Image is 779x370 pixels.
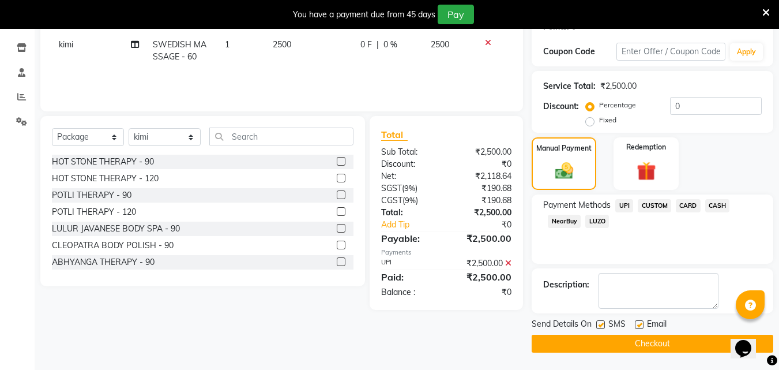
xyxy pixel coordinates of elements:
div: Total: [372,207,446,219]
div: Service Total: [543,80,596,92]
img: _gift.svg [631,159,662,183]
div: ₹0 [446,286,520,298]
div: POTLI THERAPY - 120 [52,206,136,218]
img: _cash.svg [550,160,579,181]
span: 2500 [273,39,291,50]
div: Coupon Code [543,46,616,58]
span: Total [381,129,408,141]
span: Payment Methods [543,199,611,211]
label: Redemption [626,142,666,152]
button: Checkout [532,335,773,353]
label: Percentage [599,100,636,110]
span: kimi [59,39,73,50]
span: SGST [381,183,402,193]
div: UPI [372,257,446,270]
div: Sub Total: [372,146,446,158]
div: Discount: [372,158,446,170]
span: | [377,39,379,51]
input: Search [209,128,353,145]
div: CLEOPATRA BODY POLISH - 90 [52,240,174,252]
div: Description: [543,279,589,291]
div: ₹0 [446,158,520,170]
div: Paid: [372,270,446,284]
a: Add Tip [372,219,458,231]
span: NearBuy [548,215,581,228]
span: CARD [676,199,701,212]
span: 2500 [431,39,449,50]
span: CASH [705,199,730,212]
div: ₹2,500.00 [600,80,637,92]
div: ( ) [372,182,446,195]
div: ( ) [372,195,446,207]
div: Net: [372,170,446,182]
div: ₹190.68 [446,195,520,207]
div: Discount: [543,100,579,113]
button: Apply [730,43,763,61]
div: ₹2,500.00 [446,146,520,158]
span: 9% [404,184,415,193]
div: ₹2,118.64 [446,170,520,182]
span: SWEDISH MASSAGE - 60 [153,39,206,62]
span: 0 % [383,39,397,51]
div: You have a payment due from 45 days [293,9,435,21]
span: CUSTOM [638,199,671,212]
div: HOT STONE THERAPY - 120 [52,173,159,185]
div: ₹190.68 [446,182,520,195]
span: Send Details On [532,318,592,332]
div: Payments [381,248,511,257]
span: 0 F [360,39,372,51]
div: ₹2,500.00 [446,270,520,284]
div: ₹2,500.00 [446,257,520,270]
button: Pay [438,5,474,24]
div: LULUR JAVANESE BODY SPA - 90 [52,223,180,235]
div: POTLI THERAPY - 90 [52,189,131,201]
label: Manual Payment [536,143,592,154]
div: Balance : [372,286,446,298]
div: ₹2,500.00 [446,207,520,219]
iframe: chat widget [731,324,767,358]
div: HOT STONE THERAPY - 90 [52,156,154,168]
div: ₹2,500.00 [446,231,520,245]
div: ₹0 [459,219,521,231]
span: 9% [405,196,416,205]
input: Enter Offer / Coupon Code [616,43,725,61]
span: UPI [615,199,633,212]
div: ABHYANGA THERAPY - 90 [52,256,155,268]
div: Payable: [372,231,446,245]
span: Email [647,318,667,332]
span: CGST [381,195,402,205]
span: 1 [225,39,229,50]
label: Fixed [599,115,616,125]
span: SMS [608,318,626,332]
span: LUZO [585,215,609,228]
